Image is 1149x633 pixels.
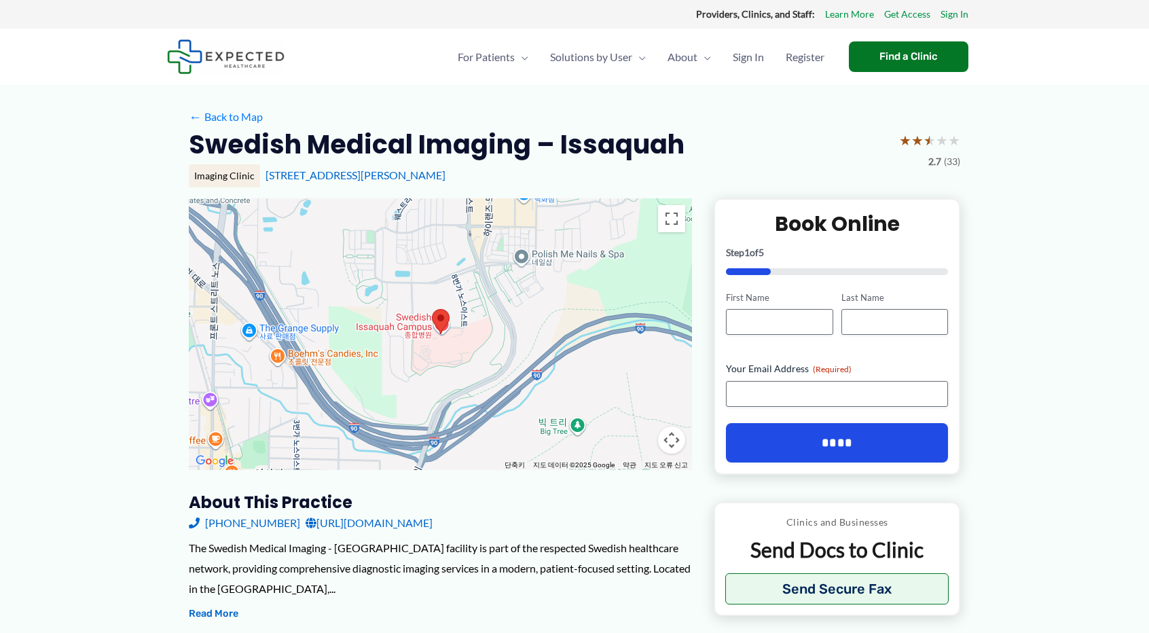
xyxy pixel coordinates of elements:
[458,33,515,81] span: For Patients
[948,128,960,153] span: ★
[725,513,949,531] p: Clinics and Businesses
[726,291,833,304] label: First Name
[189,128,685,161] h2: Swedish Medical Imaging – Issaquah
[775,33,835,81] a: Register
[447,33,835,81] nav: Primary Site Navigation
[189,606,238,622] button: Read More
[657,33,722,81] a: AboutMenu Toggle
[167,39,285,74] img: Expected Healthcare Logo - side, dark font, small
[550,33,632,81] span: Solutions by User
[841,291,948,304] label: Last Name
[722,33,775,81] a: Sign In
[725,573,949,604] button: Send Secure Fax
[911,128,924,153] span: ★
[658,427,685,454] button: 지도 카메라 컨트롤
[786,33,824,81] span: Register
[899,128,911,153] span: ★
[733,33,764,81] span: Sign In
[533,461,615,469] span: 지도 데이터 ©2025 Google
[813,364,852,374] span: (Required)
[849,41,968,72] a: Find a Clinic
[515,33,528,81] span: Menu Toggle
[825,5,874,23] a: Learn More
[696,8,815,20] strong: Providers, Clinics, and Staff:
[944,153,960,170] span: (33)
[306,513,433,533] a: [URL][DOMAIN_NAME]
[189,513,300,533] a: [PHONE_NUMBER]
[744,247,750,258] span: 1
[725,537,949,563] p: Send Docs to Clinic
[266,168,445,181] a: [STREET_ADDRESS][PERSON_NAME]
[189,110,202,123] span: ←
[192,452,237,470] a: Google 지도에서 이 지역 열기(새 창으로 열림)
[539,33,657,81] a: Solutions by UserMenu Toggle
[644,461,688,469] a: 지도 오류 신고
[189,164,260,187] div: Imaging Clinic
[884,5,930,23] a: Get Access
[505,460,525,470] button: 단축키
[192,452,237,470] img: Google
[189,107,263,127] a: ←Back to Map
[189,538,692,598] div: The Swedish Medical Imaging - [GEOGRAPHIC_DATA] facility is part of the respected Swedish healthc...
[726,248,948,257] p: Step of
[447,33,539,81] a: For PatientsMenu Toggle
[924,128,936,153] span: ★
[189,492,692,513] h3: About this practice
[759,247,764,258] span: 5
[726,362,948,376] label: Your Email Address
[623,461,636,469] a: 약관
[941,5,968,23] a: Sign In
[928,153,941,170] span: 2.7
[726,211,948,237] h2: Book Online
[668,33,697,81] span: About
[936,128,948,153] span: ★
[632,33,646,81] span: Menu Toggle
[658,205,685,232] button: 전체 화면보기로 전환
[697,33,711,81] span: Menu Toggle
